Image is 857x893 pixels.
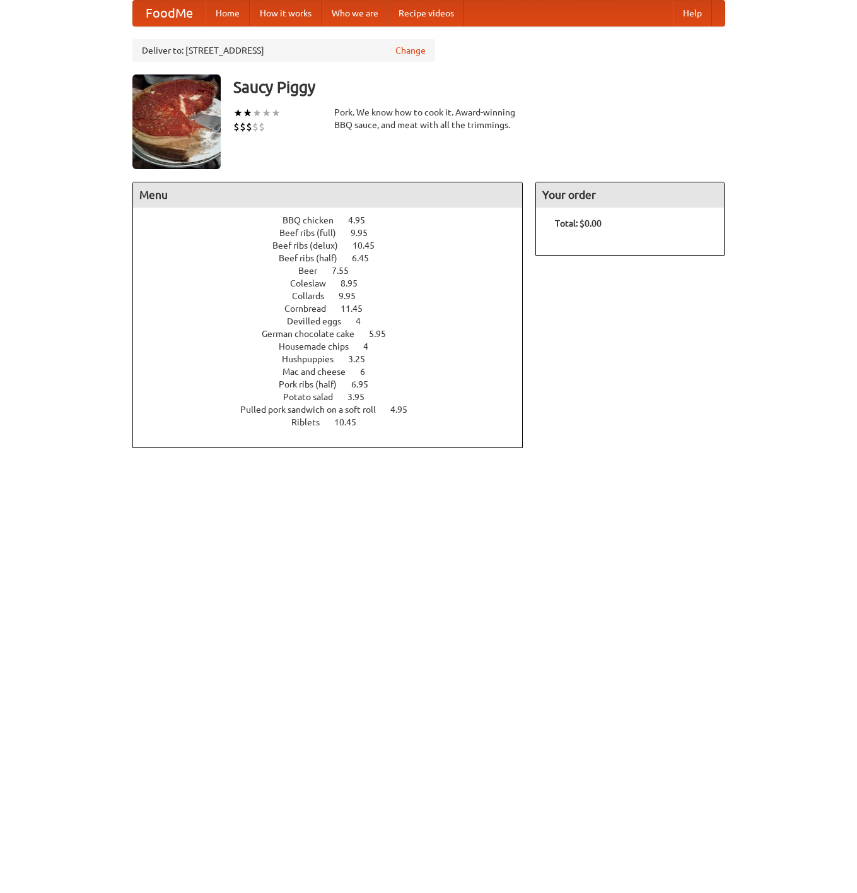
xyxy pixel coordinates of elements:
[279,228,349,238] span: Beef ribs (full)
[233,120,240,134] li: $
[341,304,375,314] span: 11.45
[279,379,392,389] a: Pork ribs (half) 6.95
[298,266,372,276] a: Beer 7.55
[246,120,252,134] li: $
[356,316,373,326] span: 4
[673,1,712,26] a: Help
[240,120,246,134] li: $
[287,316,384,326] a: Devilled eggs 4
[298,266,330,276] span: Beer
[290,278,339,288] span: Coleslaw
[360,367,378,377] span: 6
[351,379,381,389] span: 6.95
[133,182,523,208] h4: Menu
[287,316,354,326] span: Devilled eggs
[348,354,378,364] span: 3.25
[283,215,388,225] a: BBQ chicken 4.95
[339,291,368,301] span: 9.95
[332,266,361,276] span: 7.55
[272,240,351,251] span: Beef ribs (delux)
[284,304,339,314] span: Cornbread
[279,253,350,263] span: Beef ribs (half)
[390,405,420,415] span: 4.95
[271,106,281,120] li: ★
[272,240,398,251] a: Beef ribs (delux) 10.45
[334,417,369,427] span: 10.45
[322,1,388,26] a: Who we are
[348,215,378,225] span: 4.95
[262,329,367,339] span: German chocolate cake
[282,354,388,364] a: Hushpuppies 3.25
[279,379,349,389] span: Pork ribs (half)
[291,417,332,427] span: Riblets
[282,354,346,364] span: Hushpuppies
[555,218,602,228] b: Total: $0.00
[279,253,392,263] a: Beef ribs (half) 6.45
[132,39,435,62] div: Deliver to: [STREET_ADDRESS]
[352,253,382,263] span: 6.45
[252,106,262,120] li: ★
[283,367,388,377] a: Mac and cheese 6
[133,1,206,26] a: FoodMe
[291,417,380,427] a: Riblets 10.45
[395,44,426,57] a: Change
[262,106,271,120] li: ★
[240,405,388,415] span: Pulled pork sandwich on a soft roll
[279,341,361,352] span: Housemade chips
[240,405,431,415] a: Pulled pork sandwich on a soft roll 4.95
[250,1,322,26] a: How it works
[536,182,724,208] h4: Your order
[283,392,388,402] a: Potato salad 3.95
[283,215,346,225] span: BBQ chicken
[233,74,725,100] h3: Saucy Piggy
[347,392,377,402] span: 3.95
[283,392,346,402] span: Potato salad
[290,278,381,288] a: Coleslaw 8.95
[292,291,337,301] span: Collards
[279,228,391,238] a: Beef ribs (full) 9.95
[279,341,392,352] a: Housemade chips 4
[351,228,380,238] span: 9.95
[132,74,221,169] img: angular.jpg
[283,367,358,377] span: Mac and cheese
[233,106,243,120] li: ★
[353,240,387,251] span: 10.45
[292,291,379,301] a: Collards 9.95
[243,106,252,120] li: ★
[259,120,265,134] li: $
[262,329,409,339] a: German chocolate cake 5.95
[206,1,250,26] a: Home
[341,278,370,288] span: 8.95
[284,304,386,314] a: Cornbread 11.45
[369,329,399,339] span: 5.95
[252,120,259,134] li: $
[388,1,464,26] a: Recipe videos
[363,341,381,352] span: 4
[334,106,523,131] div: Pork. We know how to cook it. Award-winning BBQ sauce, and meat with all the trimmings.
